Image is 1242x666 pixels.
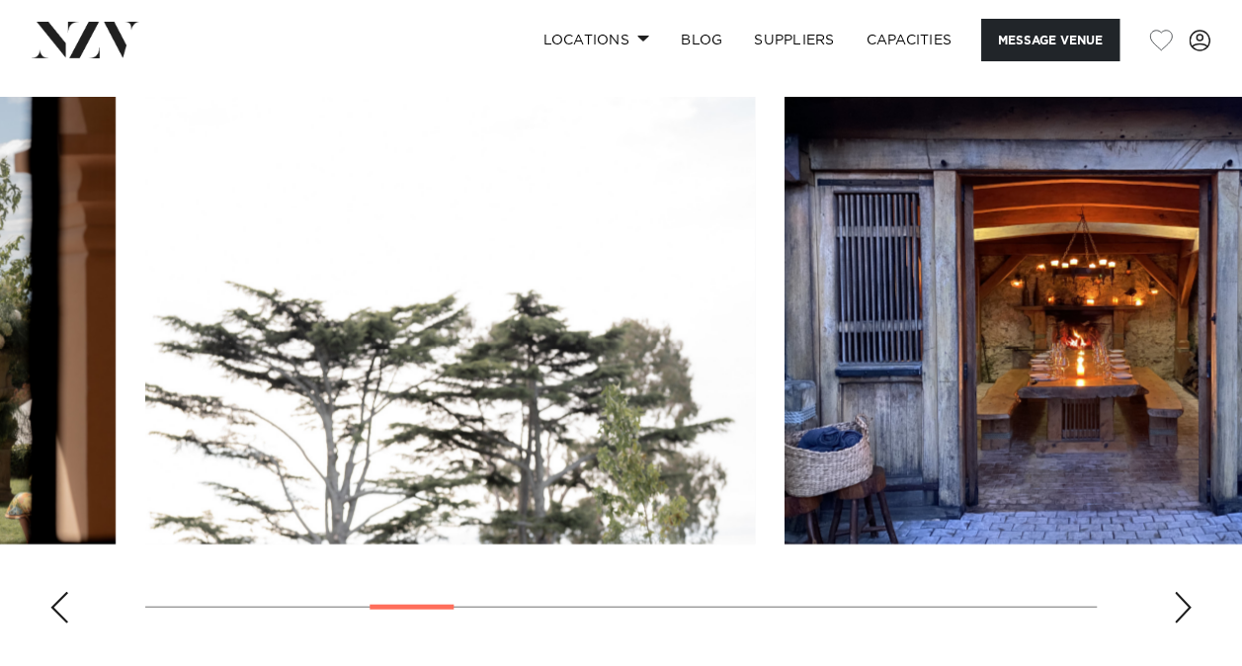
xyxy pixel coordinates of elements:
a: Capacities [851,19,968,61]
img: nzv-logo.png [32,22,139,57]
button: Message Venue [981,19,1119,61]
a: Locations [527,19,665,61]
swiper-slide: 5 / 17 [145,97,755,544]
a: BLOG [665,19,738,61]
a: SUPPLIERS [738,19,850,61]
